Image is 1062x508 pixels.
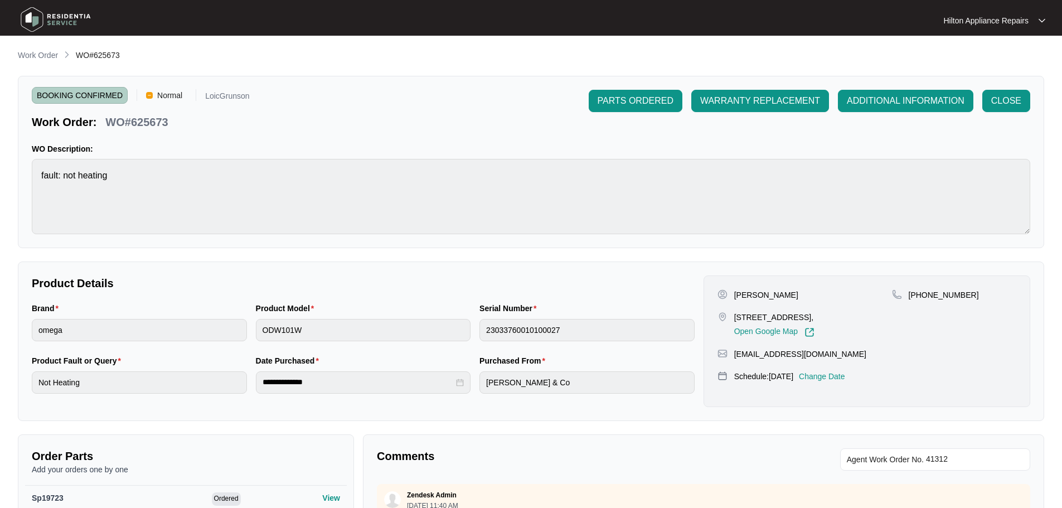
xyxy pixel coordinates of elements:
[76,51,120,60] span: WO#625673
[146,92,153,99] img: Vercel Logo
[598,94,673,108] span: PARTS ORDERED
[479,355,550,366] label: Purchased From
[153,87,187,104] span: Normal
[18,50,58,61] p: Work Order
[991,94,1021,108] span: CLOSE
[892,289,902,299] img: map-pin
[32,143,1030,154] p: WO Description:
[799,371,845,382] p: Change Date
[734,371,793,382] p: Schedule: [DATE]
[717,371,728,381] img: map-pin
[256,355,323,366] label: Date Purchased
[926,453,1024,466] input: Add Agent Work Order No.
[982,90,1030,112] button: CLOSE
[734,312,814,323] p: [STREET_ADDRESS],
[691,90,829,112] button: WARRANTY REPLACEMENT
[205,92,249,104] p: LoicGrunson
[384,491,401,508] img: user.svg
[847,94,964,108] span: ADDITIONAL INFORMATION
[32,371,247,394] input: Product Fault or Query
[16,50,60,62] a: Work Order
[263,376,454,388] input: Date Purchased
[32,87,128,104] span: BOOKING CONFIRMED
[717,289,728,299] img: user-pin
[734,349,866,360] p: [EMAIL_ADDRESS][DOMAIN_NAME]
[838,90,973,112] button: ADDITIONAL INFORMATION
[32,464,340,475] p: Add your orders one by one
[105,114,168,130] p: WO#625673
[62,50,71,59] img: chevron-right
[847,453,924,466] span: Agent Work Order No.
[256,303,319,314] label: Product Model
[589,90,682,112] button: PARTS ORDERED
[32,114,96,130] p: Work Order:
[32,319,247,341] input: Brand
[943,15,1029,26] p: Hilton Appliance Repairs
[32,355,125,366] label: Product Fault or Query
[32,494,64,502] span: Sp19723
[212,492,241,506] span: Ordered
[700,94,820,108] span: WARRANTY REPLACEMENT
[734,327,814,337] a: Open Google Map
[32,448,340,464] p: Order Parts
[32,275,695,291] p: Product Details
[322,492,340,504] p: View
[1039,18,1045,23] img: dropdown arrow
[734,289,798,301] p: [PERSON_NAME]
[377,448,696,464] p: Comments
[804,327,814,337] img: Link-External
[717,312,728,322] img: map-pin
[717,349,728,359] img: map-pin
[32,159,1030,234] textarea: fault: not heating
[479,303,541,314] label: Serial Number
[479,371,695,394] input: Purchased From
[479,319,695,341] input: Serial Number
[407,491,457,500] p: Zendesk Admin
[32,303,63,314] label: Brand
[909,289,979,301] p: [PHONE_NUMBER]
[256,319,471,341] input: Product Model
[17,3,95,36] img: residentia service logo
